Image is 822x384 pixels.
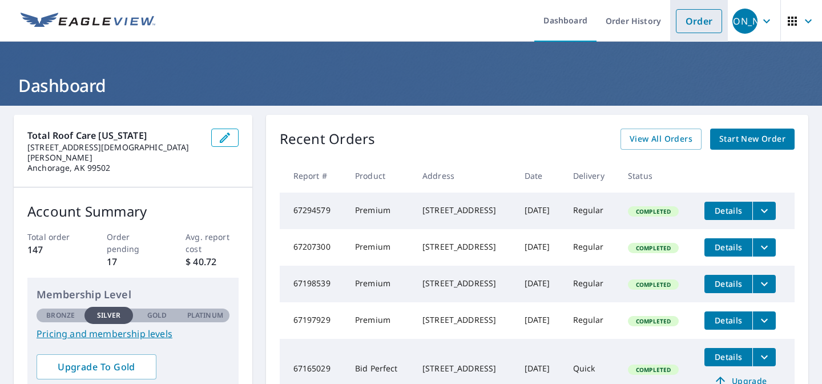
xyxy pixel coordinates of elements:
[711,278,746,289] span: Details
[629,207,678,215] span: Completed
[187,310,223,321] p: Platinum
[704,348,752,366] button: detailsBtn-67165029
[37,327,229,341] a: Pricing and membership levels
[629,366,678,374] span: Completed
[27,201,239,222] p: Account Summary
[413,159,515,193] th: Address
[14,74,808,97] h1: Dashboard
[564,266,619,302] td: Regular
[37,287,229,302] p: Membership Level
[422,205,506,216] div: [STREET_ADDRESS]
[422,278,506,289] div: [STREET_ADDRESS]
[21,13,155,30] img: EV Logo
[620,129,702,150] a: View All Orders
[346,159,413,193] th: Product
[711,205,746,216] span: Details
[629,281,678,289] span: Completed
[27,129,202,142] p: Total Roof Care [US_STATE]
[719,132,785,146] span: Start New Order
[27,142,202,163] p: [STREET_ADDRESS][DEMOGRAPHIC_DATA][PERSON_NAME]
[752,275,776,293] button: filesDropdownBtn-67198539
[564,229,619,266] td: Regular
[752,238,776,257] button: filesDropdownBtn-67207300
[107,231,159,255] p: Order pending
[564,193,619,229] td: Regular
[704,202,752,220] button: detailsBtn-67294579
[676,9,722,33] a: Order
[711,242,746,253] span: Details
[280,302,346,339] td: 67197929
[46,361,147,373] span: Upgrade To Gold
[752,348,776,366] button: filesDropdownBtn-67165029
[752,311,776,330] button: filesDropdownBtn-67197929
[37,354,156,379] a: Upgrade To Gold
[186,231,238,255] p: Avg. report cost
[619,159,695,193] th: Status
[346,266,413,302] td: Premium
[752,202,776,220] button: filesDropdownBtn-67294579
[732,9,757,34] div: [PERSON_NAME]
[280,266,346,302] td: 67198539
[280,129,376,150] p: Recent Orders
[346,193,413,229] td: Premium
[515,193,564,229] td: [DATE]
[629,244,678,252] span: Completed
[630,132,692,146] span: View All Orders
[515,302,564,339] td: [DATE]
[711,315,746,326] span: Details
[97,310,121,321] p: Silver
[704,238,752,257] button: detailsBtn-67207300
[280,159,346,193] th: Report #
[704,275,752,293] button: detailsBtn-67198539
[346,302,413,339] td: Premium
[27,243,80,257] p: 147
[422,363,506,374] div: [STREET_ADDRESS]
[280,229,346,266] td: 67207300
[710,129,795,150] a: Start New Order
[711,351,746,362] span: Details
[515,266,564,302] td: [DATE]
[186,255,238,269] p: $ 40.72
[27,231,80,243] p: Total order
[515,159,564,193] th: Date
[704,311,752,330] button: detailsBtn-67197929
[564,302,619,339] td: Regular
[346,229,413,266] td: Premium
[422,241,506,253] div: [STREET_ADDRESS]
[629,317,678,325] span: Completed
[422,314,506,326] div: [STREET_ADDRESS]
[280,193,346,229] td: 67294579
[147,310,167,321] p: Gold
[107,255,159,269] p: 17
[564,159,619,193] th: Delivery
[27,163,202,173] p: Anchorage, AK 99502
[515,229,564,266] td: [DATE]
[46,310,75,321] p: Bronze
